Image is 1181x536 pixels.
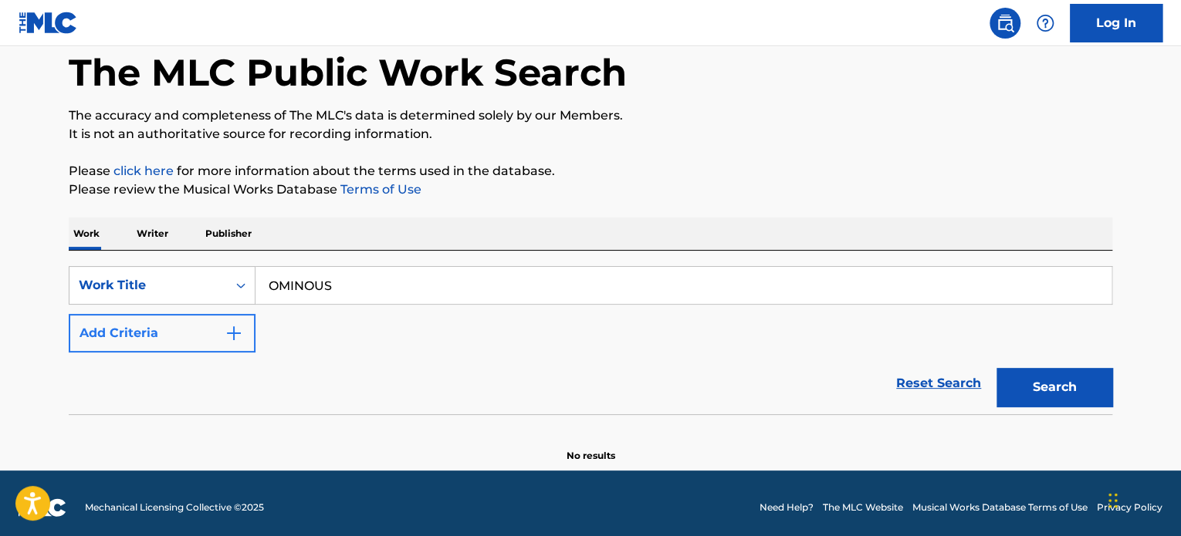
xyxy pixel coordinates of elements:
a: Need Help? [760,501,814,514]
button: Search [997,368,1112,406]
p: Please review the Musical Works Database [69,180,1112,199]
img: help [1036,14,1054,32]
p: Writer [132,217,173,250]
a: Musical Works Database Terms of Use [912,501,1088,514]
a: Privacy Policy [1097,501,1162,514]
p: Work [69,217,104,250]
iframe: Chat Widget [1104,462,1181,536]
a: Log In [1070,4,1162,42]
p: Please for more information about the terms used in the database. [69,162,1112,180]
p: No results [567,430,615,463]
div: Help [1030,8,1061,39]
a: Terms of Use [337,182,421,197]
p: It is not an authoritative source for recording information. [69,125,1112,143]
button: Add Criteria [69,314,255,352]
h1: The MLC Public Work Search [69,49,627,96]
p: The accuracy and completeness of The MLC's data is determined solely by our Members. [69,106,1112,125]
form: Search Form [69,266,1112,414]
span: Mechanical Licensing Collective © 2025 [85,501,264,514]
p: Publisher [201,217,256,250]
a: The MLC Website [823,501,903,514]
a: Public Search [990,8,1020,39]
img: 9d2ae6d4665cec9f34b9.svg [225,324,243,342]
div: Work Title [79,276,218,295]
a: click here [113,163,174,178]
div: Drag [1108,477,1118,524]
a: Reset Search [888,366,989,400]
img: search [996,14,1014,32]
img: MLC Logo [19,12,78,34]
